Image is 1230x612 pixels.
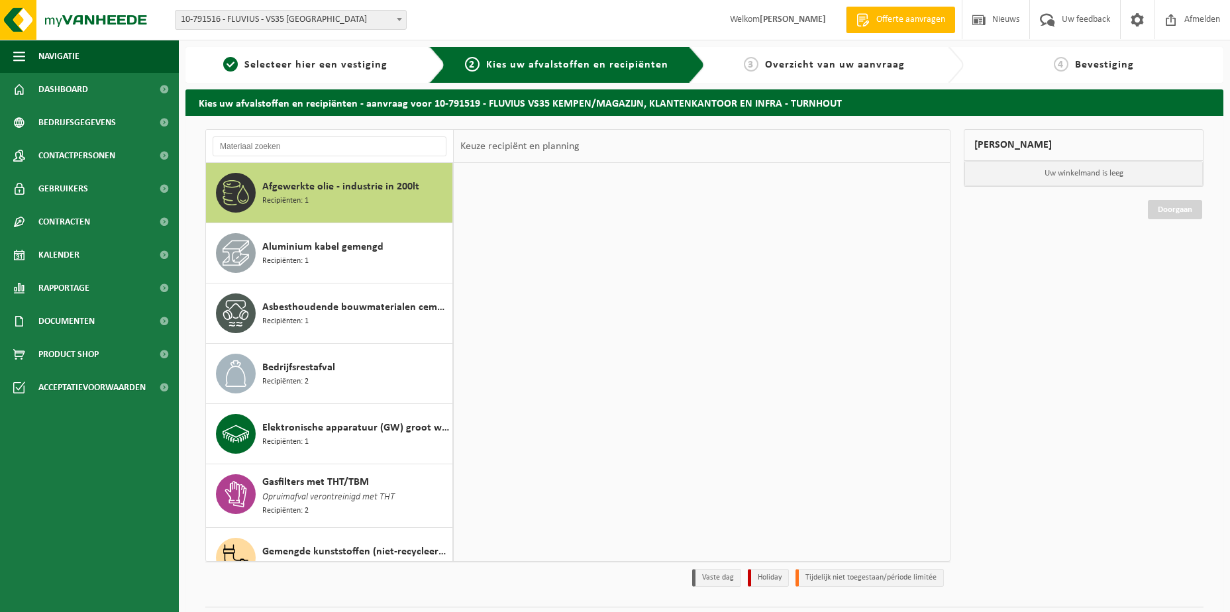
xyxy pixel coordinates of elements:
li: Vaste dag [692,569,741,587]
span: Bevestiging [1075,60,1134,70]
span: 2 [465,57,480,72]
span: Aluminium kabel gemengd [262,239,384,255]
div: [PERSON_NAME] [964,129,1204,161]
span: Overzicht van uw aanvraag [765,60,905,70]
span: Afgewerkte olie - industrie in 200lt [262,179,419,195]
span: Kalender [38,238,79,272]
span: Selecteer hier een vestiging [244,60,387,70]
span: Gebruikers [38,172,88,205]
span: Kies uw afvalstoffen en recipiënten [486,60,668,70]
li: Tijdelijk niet toegestaan/période limitée [795,569,944,587]
iframe: chat widget [7,583,221,612]
span: Recipiënten: 1 [262,255,309,268]
button: Bedrijfsrestafval Recipiënten: 2 [206,344,453,404]
span: 10-791516 - FLUVIUS - VS35 KEMPEN [175,10,407,30]
span: Rapportage [38,272,89,305]
span: Documenten [38,305,95,338]
span: Contactpersonen [38,139,115,172]
button: Aluminium kabel gemengd Recipiënten: 1 [206,223,453,283]
span: Dashboard [38,73,88,106]
span: Elektronische apparatuur (GW) groot wit (huishoudelijk) [262,420,449,436]
button: Elektronische apparatuur (GW) groot wit (huishoudelijk) Recipiënten: 1 [206,404,453,464]
span: Gemengde kunststoffen (niet-recycleerbaar), exclusief PVC [262,544,449,560]
a: Doorgaan [1148,200,1202,219]
span: Offerte aanvragen [873,13,948,26]
span: Recipiënten: 2 [262,376,309,388]
h2: Kies uw afvalstoffen en recipiënten - aanvraag voor 10-791519 - FLUVIUS VS35 KEMPEN/MAGAZIJN, KLA... [185,89,1223,115]
span: Gasfilters met THT/TBM [262,474,369,490]
span: Recipiënten: 2 [262,505,309,517]
span: Opruimafval verontreinigd met THT [262,490,395,505]
span: Navigatie [38,40,79,73]
span: Recipiënten: 1 [262,560,309,572]
strong: [PERSON_NAME] [760,15,826,25]
span: Recipiënten: 1 [262,195,309,207]
button: Gemengde kunststoffen (niet-recycleerbaar), exclusief PVC Recipiënten: 1 [206,528,453,588]
a: 1Selecteer hier een vestiging [192,57,419,73]
div: Keuze recipiënt en planning [454,130,586,163]
span: Contracten [38,205,90,238]
span: Acceptatievoorwaarden [38,371,146,404]
span: 3 [744,57,758,72]
span: Bedrijfsgegevens [38,106,116,139]
li: Holiday [748,569,789,587]
span: Recipiënten: 1 [262,315,309,328]
button: Afgewerkte olie - industrie in 200lt Recipiënten: 1 [206,163,453,223]
a: Offerte aanvragen [846,7,955,33]
span: Product Shop [38,338,99,371]
p: Uw winkelmand is leeg [964,161,1203,186]
span: 10-791516 - FLUVIUS - VS35 KEMPEN [176,11,406,29]
input: Materiaal zoeken [213,136,446,156]
span: 1 [223,57,238,72]
span: Bedrijfsrestafval [262,360,335,376]
span: Asbesthoudende bouwmaterialen cementgebonden (hechtgebonden) [262,299,449,315]
span: 4 [1054,57,1068,72]
button: Asbesthoudende bouwmaterialen cementgebonden (hechtgebonden) Recipiënten: 1 [206,283,453,344]
span: Recipiënten: 1 [262,436,309,448]
button: Gasfilters met THT/TBM Opruimafval verontreinigd met THT Recipiënten: 2 [206,464,453,528]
